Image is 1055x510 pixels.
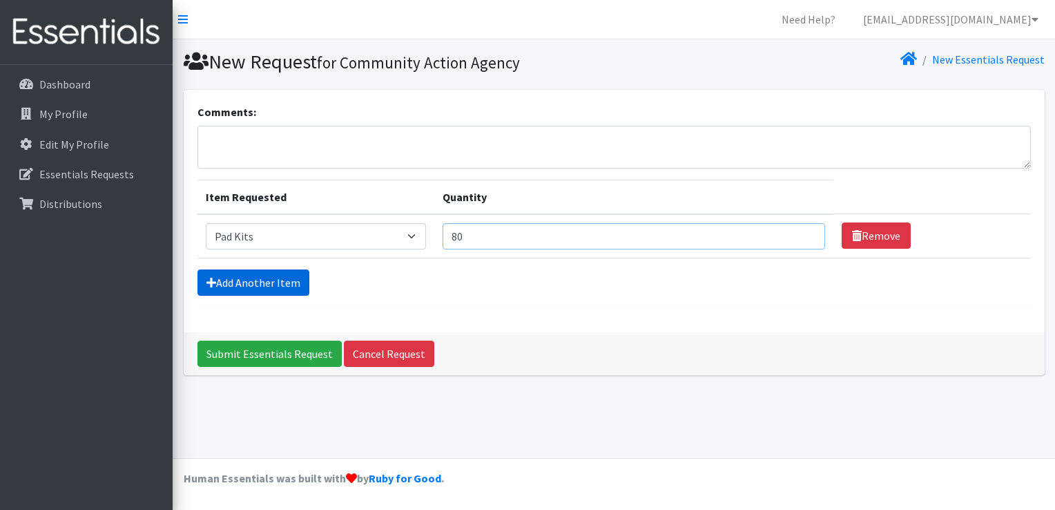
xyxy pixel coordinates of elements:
[852,6,1049,33] a: [EMAIL_ADDRESS][DOMAIN_NAME]
[6,131,167,158] a: Edit My Profile
[39,107,88,121] p: My Profile
[39,167,134,181] p: Essentials Requests
[197,341,342,367] input: Submit Essentials Request
[184,50,609,74] h1: New Request
[197,104,256,120] label: Comments:
[39,138,109,151] p: Edit My Profile
[6,70,167,98] a: Dashboard
[6,9,167,55] img: HumanEssentials
[434,180,833,214] th: Quantity
[771,6,846,33] a: Need Help?
[932,53,1045,66] a: New Essentials Request
[197,180,434,214] th: Item Requested
[369,471,441,485] a: Ruby for Good
[6,190,167,218] a: Distributions
[6,100,167,128] a: My Profile
[184,471,444,485] strong: Human Essentials was built with by .
[317,53,520,73] small: for Community Action Agency
[344,341,434,367] a: Cancel Request
[842,223,911,249] a: Remove
[197,270,309,296] a: Add Another Item
[6,160,167,188] a: Essentials Requests
[39,197,102,211] p: Distributions
[39,77,90,91] p: Dashboard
